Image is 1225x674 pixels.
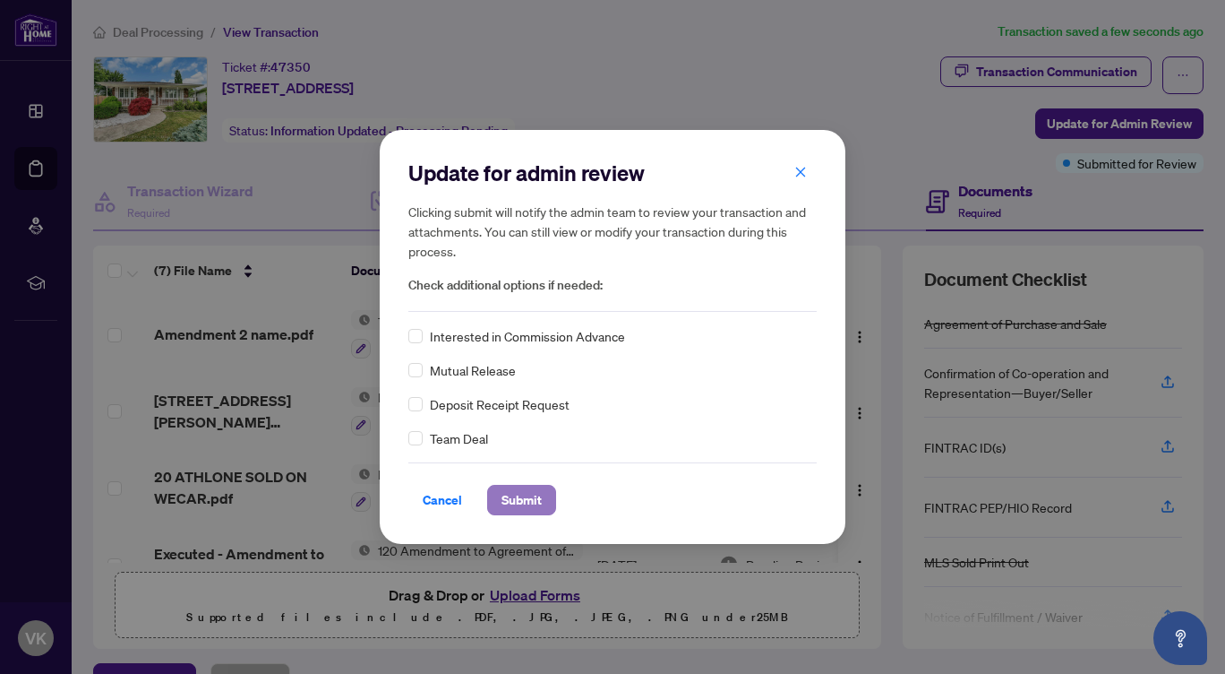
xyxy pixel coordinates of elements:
button: Cancel [408,485,476,515]
span: Team Deal [430,428,488,448]
button: Submit [487,485,556,515]
h5: Clicking submit will notify the admin team to review your transaction and attachments. You can st... [408,202,817,261]
span: Submit [501,486,542,514]
span: Check additional options if needed: [408,275,817,296]
span: Mutual Release [430,360,516,380]
span: Cancel [423,486,462,514]
span: close [794,166,807,178]
button: Open asap [1153,611,1207,665]
span: Interested in Commission Advance [430,326,625,346]
h2: Update for admin review [408,159,817,187]
span: Deposit Receipt Request [430,394,570,414]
